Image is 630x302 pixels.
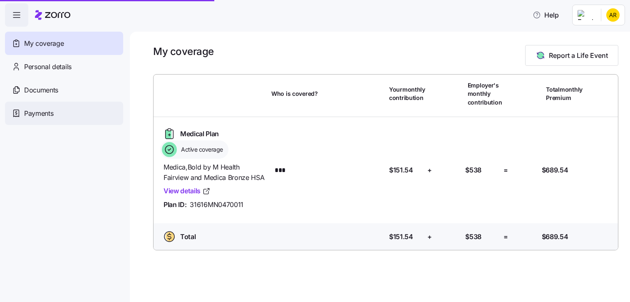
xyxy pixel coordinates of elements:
[606,8,620,22] img: 8bd61982e5a9d2648478e297221a71a3
[546,85,583,102] span: Total monthly Premium
[180,232,196,242] span: Total
[525,45,618,66] button: Report a Life Event
[164,162,265,183] span: Medica , Bold by M Health Fairview and Medica Bronze HSA
[533,10,559,20] span: Help
[5,55,123,78] a: Personal details
[468,81,502,107] span: Employer's monthly contribution
[5,32,123,55] a: My coverage
[389,85,425,102] span: Your monthly contribution
[5,102,123,125] a: Payments
[504,165,508,175] span: =
[465,165,481,175] span: $538
[153,45,214,58] h1: My coverage
[24,108,53,119] span: Payments
[190,200,243,210] span: 31616MN0470011
[526,7,566,23] button: Help
[24,85,58,95] span: Documents
[24,38,64,49] span: My coverage
[504,232,508,242] span: =
[5,78,123,102] a: Documents
[389,232,413,242] span: $151.54
[465,232,481,242] span: $538
[549,50,608,60] span: Report a Life Event
[389,165,413,175] span: $151.54
[164,186,211,196] a: View details
[427,165,432,175] span: +
[542,165,568,175] span: $689.54
[578,10,594,20] img: Employer logo
[427,232,432,242] span: +
[164,200,186,210] span: Plan ID:
[542,232,568,242] span: $689.54
[180,129,219,139] span: Medical Plan
[271,90,318,98] span: Who is covered?
[24,62,72,72] span: Personal details
[179,145,223,154] span: Active coverage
